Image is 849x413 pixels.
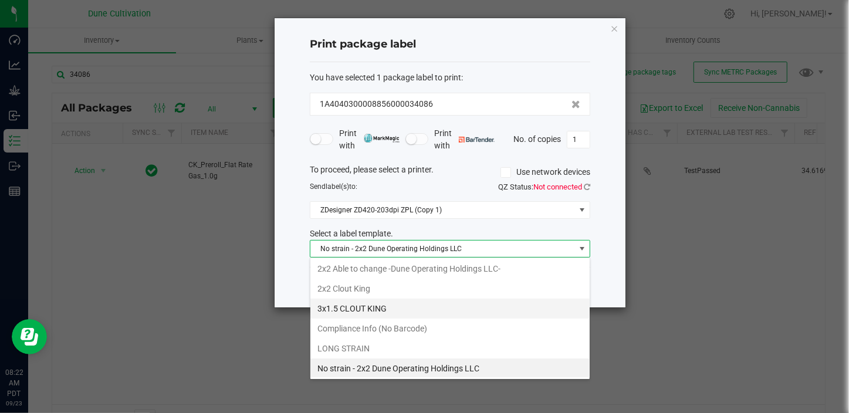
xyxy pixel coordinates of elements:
iframe: Resource center [12,319,47,354]
li: 3x1.5 CLOUT KING [310,299,590,319]
li: No strain - 2x2 Dune Operating Holdings LLC [310,358,590,378]
span: Not connected [533,182,582,191]
span: You have selected 1 package label to print [310,73,461,82]
span: Print with [434,127,495,152]
img: mark_magic_cybra.png [364,134,400,143]
div: Select a label template. [301,228,599,240]
div: To proceed, please select a printer. [301,164,599,181]
span: label(s) [326,182,349,191]
label: Use network devices [500,166,590,178]
span: Send to: [310,182,357,191]
li: 2x2 Clout King [310,279,590,299]
img: bartender.png [459,137,495,143]
li: 2x2 Able to change -Dune Operating Holdings LLC- [310,259,590,279]
span: ZDesigner ZD420-203dpi ZPL (Copy 1) [310,202,575,218]
span: No strain - 2x2 Dune Operating Holdings LLC [310,241,575,257]
span: Print with [339,127,400,152]
li: LONG STRAIN [310,338,590,358]
span: No. of copies [513,134,561,143]
span: QZ Status: [498,182,590,191]
h4: Print package label [310,37,590,52]
span: 1A4040300008856000034086 [320,98,433,110]
li: Compliance Info (No Barcode) [310,319,590,338]
div: : [310,72,590,84]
